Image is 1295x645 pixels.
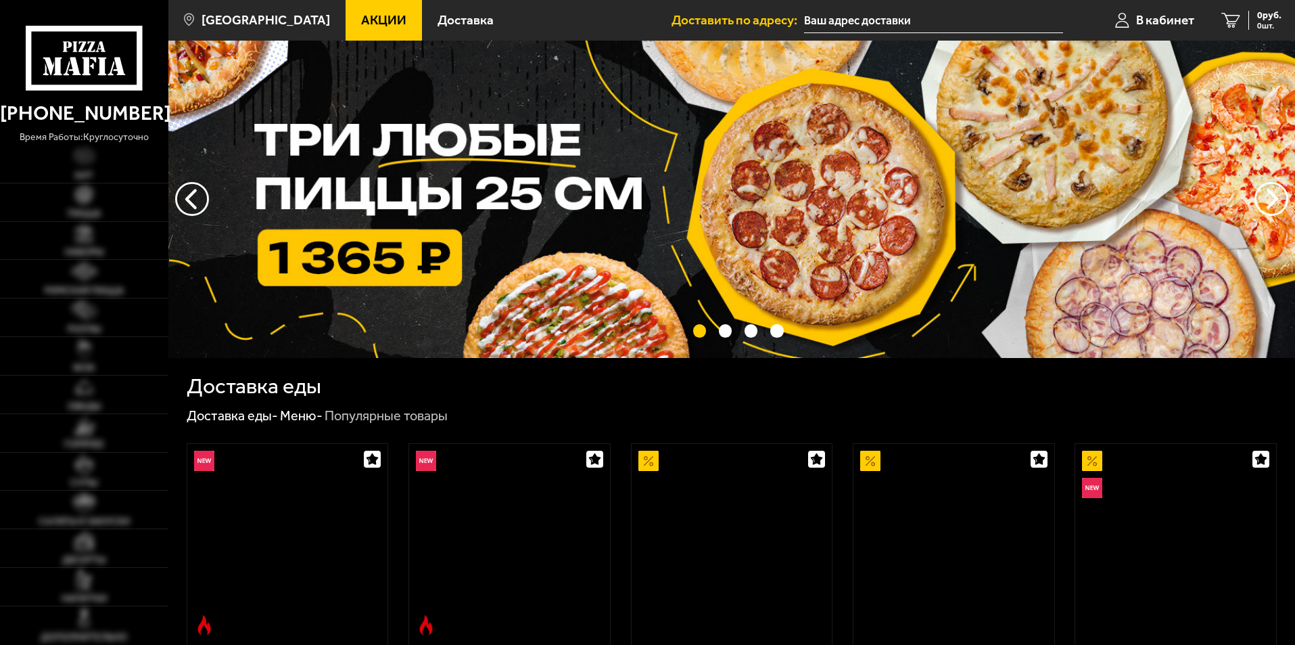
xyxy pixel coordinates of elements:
[632,444,832,642] a: АкционныйАль-Шам 25 см (тонкое тесто)
[719,324,732,337] button: точки переключения
[74,171,93,181] span: Хит
[853,444,1054,642] a: АкционныйПепперони 25 см (толстое с сыром)
[187,407,278,424] a: Доставка еды-
[770,324,783,337] button: точки переключения
[68,402,101,412] span: Обеды
[73,363,95,373] span: WOK
[693,324,706,337] button: точки переключения
[638,451,659,471] img: Акционный
[62,594,107,604] span: Напитки
[1136,14,1194,26] span: В кабинет
[68,209,101,219] span: Пицца
[325,407,448,425] div: Популярные товары
[1082,478,1102,498] img: Новинка
[187,444,388,642] a: НовинкаОстрое блюдоРимская с креветками
[39,517,130,527] span: Салаты и закуски
[45,286,124,296] span: Римская пицца
[175,182,209,216] button: следующий
[860,451,880,471] img: Акционный
[409,444,610,642] a: НовинкаОстрое блюдоРимская с мясным ассорти
[68,325,101,334] span: Роллы
[62,556,105,565] span: Десерты
[202,14,330,26] span: [GEOGRAPHIC_DATA]
[416,615,436,636] img: Острое блюдо
[361,14,406,26] span: Акции
[194,451,214,471] img: Новинка
[438,14,494,26] span: Доставка
[1082,451,1102,471] img: Акционный
[1257,11,1281,20] span: 0 руб.
[70,479,97,488] span: Супы
[187,376,321,397] h1: Доставка еды
[64,440,104,449] span: Горячее
[65,248,103,257] span: Наборы
[1257,22,1281,30] span: 0 шт.
[745,324,757,337] button: точки переключения
[194,615,214,636] img: Острое блюдо
[41,633,127,642] span: Дополнительно
[1254,182,1288,216] button: предыдущий
[804,8,1063,33] input: Ваш адрес доставки
[416,451,436,471] img: Новинка
[672,14,804,26] span: Доставить по адресу:
[1075,444,1276,642] a: АкционныйНовинкаВсё включено
[280,407,323,424] a: Меню-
